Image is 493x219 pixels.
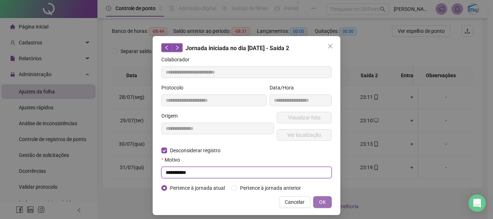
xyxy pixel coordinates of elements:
[161,56,194,63] label: Colaborador
[327,43,333,49] span: close
[319,198,326,206] span: OK
[277,129,332,141] button: Ver localização
[468,194,486,212] div: Open Intercom Messenger
[285,198,305,206] span: Cancelar
[161,43,332,53] div: Jornada iniciada no dia [DATE] - Saída 2
[167,146,223,154] span: Desconsiderar registro
[270,84,298,92] label: Data/Hora
[237,184,304,192] span: Pertence à jornada anterior
[279,196,310,208] button: Cancelar
[324,40,336,52] button: Close
[164,45,169,50] span: left
[175,45,180,50] span: right
[172,43,183,52] button: right
[277,112,332,123] button: Visualizar foto
[161,112,182,120] label: Origem
[161,43,172,52] button: left
[161,84,188,92] label: Protocolo
[313,196,332,208] button: OK
[161,156,185,164] label: Motivo
[167,184,228,192] span: Pertence à jornada atual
